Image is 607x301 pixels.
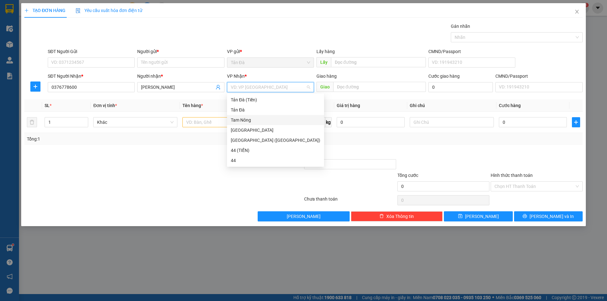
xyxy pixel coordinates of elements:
div: Tản Đà (Tiền) [231,96,320,103]
button: printer[PERSON_NAME] và In [514,211,583,221]
input: Dọc đường [331,57,426,67]
span: Tổng cước [397,173,418,178]
span: Giao hàng [316,74,337,79]
span: delete [379,214,384,219]
button: plus [572,117,580,127]
div: Tam Nông [231,117,320,123]
span: TẠO ĐƠN HÀNG [24,8,65,13]
span: SL [45,103,50,108]
span: [PERSON_NAME] [287,213,321,220]
button: deleteXóa Thông tin [351,211,443,221]
div: Tản Đà (Tiền) [227,95,324,105]
button: [PERSON_NAME] [258,211,350,221]
div: VP gửi [227,48,314,55]
input: Cước giao hàng [428,82,493,92]
input: Dọc đường [333,82,426,92]
img: icon [76,8,81,13]
input: VD: Bàn, Ghế [182,117,267,127]
div: Người gửi [137,48,224,55]
span: plus [31,84,40,89]
div: Người nhận [137,73,224,80]
div: 44 (TIỀN) [227,145,324,155]
span: Giá trị hàng [337,103,360,108]
input: 0 [337,117,405,127]
button: delete [27,117,37,127]
span: Lấy [316,57,331,67]
th: Ghi chú [407,99,496,112]
div: 44 [231,157,320,164]
span: Cước hàng [499,103,521,108]
span: Yêu cầu xuất hóa đơn điện tử [76,8,142,13]
div: Tổng: 1 [27,135,234,142]
div: CMND/Passport [428,48,515,55]
span: save [458,214,463,219]
span: [PERSON_NAME] [465,213,499,220]
span: Giao [316,82,333,92]
span: plus [572,120,580,125]
span: Tản Đà [231,58,310,67]
div: Tam Nông [227,115,324,125]
b: Công Ty xe khách HIỆP THÀNH [21,5,74,43]
span: plus [24,8,29,13]
label: Cước giao hàng [428,74,460,79]
div: SĐT Người Gửi [48,48,135,55]
div: SĐT Người Nhận [48,73,135,80]
button: Close [568,3,586,21]
div: Tân Châu (Tiền) [227,135,324,145]
span: printer [523,214,527,219]
div: Tân Châu [227,125,324,135]
input: Ghi Chú [410,117,494,127]
button: plus [30,81,40,92]
span: kg [325,117,332,127]
h2: TĐ1208250205 [3,45,51,56]
span: Lấy hàng [316,49,335,54]
label: Hình thức thanh toán [491,173,533,178]
span: Xóa Thông tin [386,213,414,220]
span: Đơn vị tính [93,103,117,108]
div: Tản Đà [227,105,324,115]
span: user-add [216,85,221,90]
span: VP Nhận [227,74,245,79]
div: Tản Đà [231,106,320,113]
div: [GEOGRAPHIC_DATA] [231,127,320,134]
div: Chưa thanh toán [303,196,397,207]
label: Gán nhãn [451,24,470,29]
span: close [574,9,579,14]
h2: VP Nhận: [GEOGRAPHIC_DATA] [36,45,164,85]
span: [PERSON_NAME] và In [530,213,574,220]
span: Khác [97,117,174,127]
button: save[PERSON_NAME] [444,211,512,221]
span: Tên hàng [182,103,203,108]
div: CMND/Passport [495,73,582,80]
div: [GEOGRAPHIC_DATA] ([GEOGRAPHIC_DATA]) [231,137,320,144]
div: 44 (TIỀN) [231,147,320,154]
div: 44 [227,155,324,166]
